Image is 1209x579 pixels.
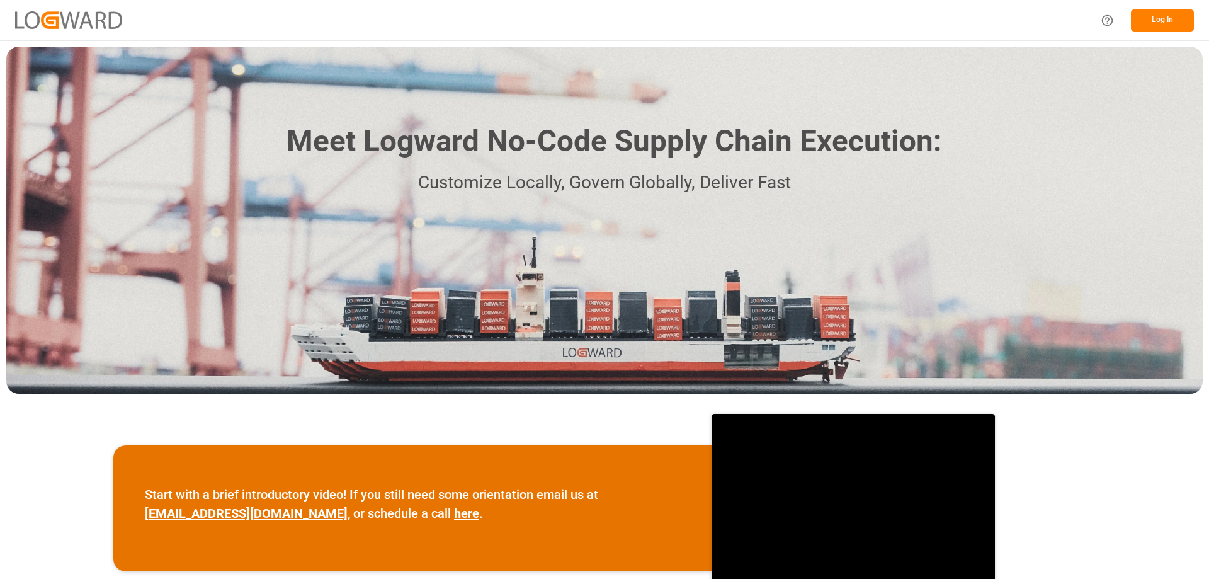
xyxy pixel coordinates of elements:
[268,169,941,197] p: Customize Locally, Govern Globally, Deliver Fast
[454,506,479,521] a: here
[1131,9,1194,32] button: Log In
[1093,6,1121,35] button: Help Center
[145,506,348,521] a: [EMAIL_ADDRESS][DOMAIN_NAME]
[287,119,941,164] h1: Meet Logward No-Code Supply Chain Execution:
[145,485,680,523] p: Start with a brief introductory video! If you still need some orientation email us at , or schedu...
[15,11,122,28] img: Logward_new_orange.png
